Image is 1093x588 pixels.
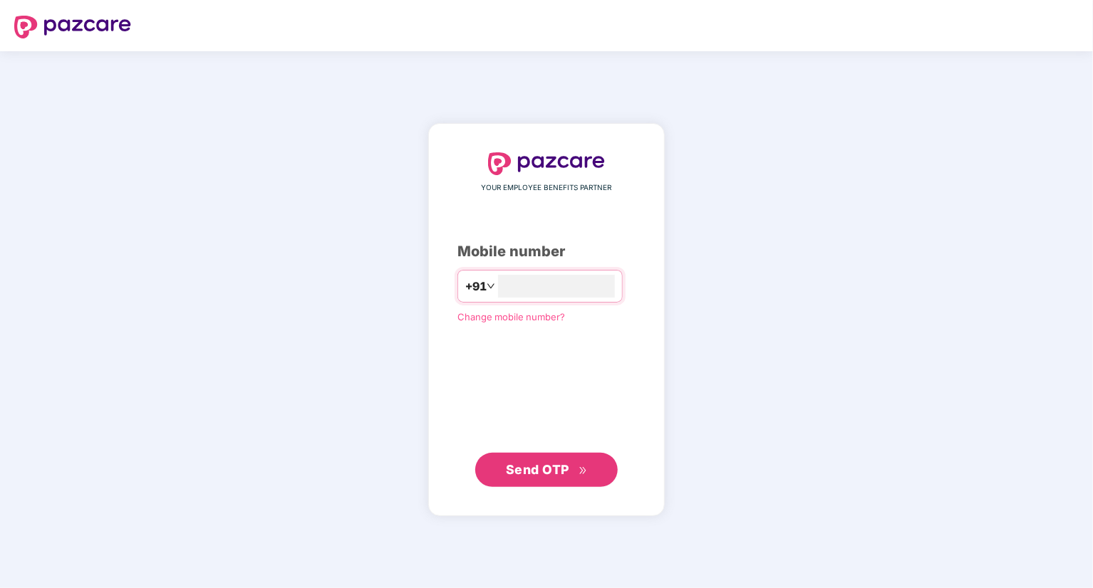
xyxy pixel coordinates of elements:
[475,453,618,487] button: Send OTPdouble-right
[14,16,131,38] img: logo
[579,466,588,476] span: double-right
[465,278,487,295] span: +91
[506,462,569,477] span: Send OTP
[487,282,495,290] span: down
[457,241,636,263] div: Mobile number
[457,311,565,322] a: Change mobile number?
[482,182,612,194] span: YOUR EMPLOYEE BENEFITS PARTNER
[488,152,605,175] img: logo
